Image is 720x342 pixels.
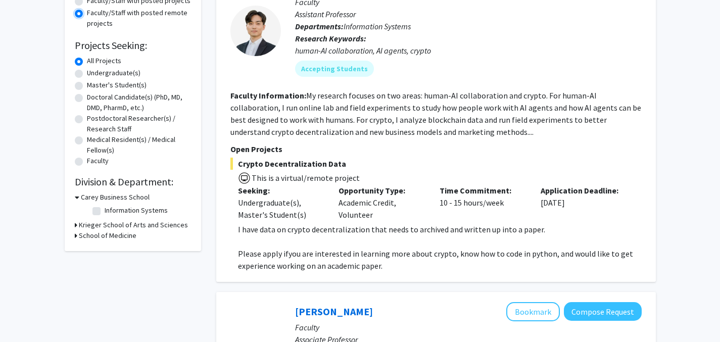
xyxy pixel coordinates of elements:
b: Departments: [295,21,344,31]
span: Information Systems [344,21,411,31]
iframe: Chat [8,297,43,334]
label: Doctoral Candidate(s) (PhD, MD, DMD, PharmD, etc.) [87,92,191,113]
h3: School of Medicine [79,230,136,241]
label: Faculty/Staff with posted remote projects [87,8,191,29]
p: Time Commitment: [440,184,525,197]
h3: Carey Business School [81,192,150,203]
label: Postdoctoral Researcher(s) / Research Staff [87,113,191,134]
div: Academic Credit, Volunteer [331,184,432,221]
span: I have data on crypto decentralization that needs to archived and written up into a paper. [238,224,545,234]
p: Assistant Professor [295,8,642,20]
label: Undergraduate(s) [87,68,140,78]
p: Application Deadline: [541,184,627,197]
p: Please apply if [238,248,642,272]
button: Compose Request to Jeffrey Tornheim [564,302,642,321]
p: Opportunity Type: [339,184,424,197]
h2: Division & Department: [75,176,191,188]
label: All Projects [87,56,121,66]
p: Seeking: [238,184,324,197]
b: Faculty Information: [230,90,306,101]
span: you are interested in learning more about crypto, know how to code in python, and would like to g... [238,249,633,271]
h2: Projects Seeking: [75,39,191,52]
span: Crypto Decentralization Data [230,158,642,170]
label: Faculty [87,156,109,166]
div: 10 - 15 hours/week [432,184,533,221]
p: Faculty [295,321,642,333]
div: Undergraduate(s), Master's Student(s) [238,197,324,221]
fg-read-more: My research focuses on two areas: human-AI collaboration and crypto. For human-AI collaboration, ... [230,90,641,137]
label: Medical Resident(s) / Medical Fellow(s) [87,134,191,156]
label: Master's Student(s) [87,80,147,90]
button: Add Jeffrey Tornheim to Bookmarks [506,302,560,321]
div: [DATE] [533,184,634,221]
div: human-AI collaboration, AI agents, crypto [295,44,642,57]
span: This is a virtual/remote project [251,173,360,183]
mat-chip: Accepting Students [295,61,374,77]
b: Research Keywords: [295,33,366,43]
a: [PERSON_NAME] [295,305,373,318]
p: Open Projects [230,143,642,155]
h3: Krieger School of Arts and Sciences [79,220,188,230]
label: Information Systems [105,205,168,216]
